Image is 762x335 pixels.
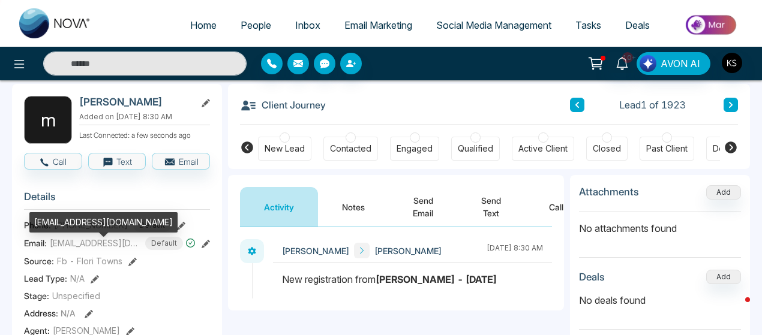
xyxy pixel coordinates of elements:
[579,293,741,307] p: No deals found
[61,308,76,318] span: N/A
[24,237,47,249] span: Email:
[283,14,332,37] a: Inbox
[706,270,741,284] button: Add
[646,143,688,155] div: Past Client
[265,143,305,155] div: New Lead
[424,14,563,37] a: Social Media Management
[579,212,741,236] p: No attachments found
[518,143,568,155] div: Active Client
[282,245,349,257] span: [PERSON_NAME]
[240,96,326,114] h3: Client Journey
[374,245,442,257] span: [PERSON_NAME]
[79,96,191,108] h2: [PERSON_NAME]
[593,143,621,155] div: Closed
[457,187,525,227] button: Send Text
[332,14,424,37] a: Email Marketing
[637,52,710,75] button: AVON AI
[70,272,85,285] span: N/A
[608,52,637,73] a: 10+
[458,143,493,155] div: Qualified
[487,243,543,258] div: [DATE] 8:30 AM
[295,19,320,31] span: Inbox
[24,153,82,170] button: Call
[721,294,750,323] iframe: Intercom live chat
[52,289,100,302] span: Unspecified
[24,96,72,144] div: m
[24,191,210,209] h3: Details
[24,255,54,267] span: Source:
[579,271,605,283] h3: Deals
[436,19,551,31] span: Social Media Management
[190,19,217,31] span: Home
[706,185,741,200] button: Add
[575,19,601,31] span: Tasks
[622,52,633,63] span: 10+
[344,19,412,31] span: Email Marketing
[625,19,650,31] span: Deals
[57,255,122,267] span: Fb - Flori Towns
[330,143,371,155] div: Contacted
[389,187,457,227] button: Send Email
[79,128,210,141] p: Last Connected: a few seconds ago
[397,143,433,155] div: Engaged
[152,153,210,170] button: Email
[613,14,662,37] a: Deals
[229,14,283,37] a: People
[579,186,639,198] h3: Attachments
[619,98,686,112] span: Lead 1 of 1923
[241,19,271,31] span: People
[145,237,183,250] span: Default
[722,53,742,73] img: User Avatar
[706,186,741,197] span: Add
[79,111,210,122] p: Added on [DATE] 8:30 AM
[24,307,76,319] span: Address:
[19,8,91,38] img: Nova CRM Logo
[24,289,49,302] span: Stage:
[563,14,613,37] a: Tasks
[640,55,656,72] img: Lead Flow
[24,272,67,285] span: Lead Type:
[178,14,229,37] a: Home
[240,187,318,227] button: Activity
[29,212,178,233] div: [EMAIL_ADDRESS][DOMAIN_NAME]
[24,219,51,231] span: Phone:
[318,187,389,227] button: Notes
[661,56,700,71] span: AVON AI
[525,187,587,227] button: Call
[668,11,755,38] img: Market-place.gif
[88,153,146,170] button: Text
[50,237,140,249] span: [EMAIL_ADDRESS][DOMAIN_NAME]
